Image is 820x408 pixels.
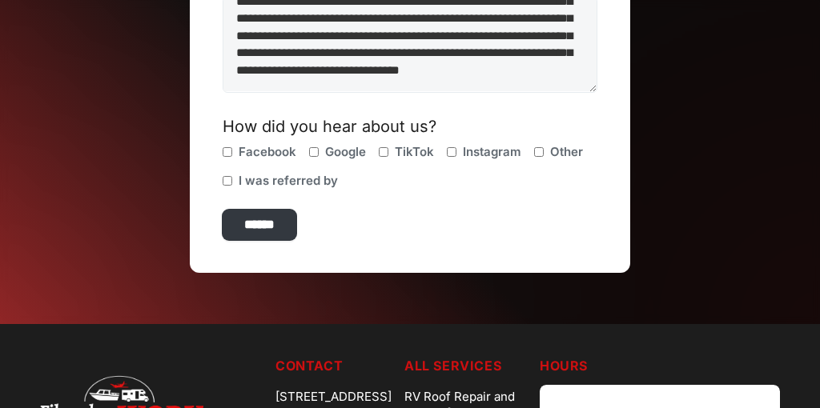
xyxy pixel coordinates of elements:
[550,144,583,160] span: Other
[239,173,338,189] span: I was referred by
[534,147,544,157] input: Other
[223,147,232,157] input: Facebook
[223,118,597,134] div: How did you hear about us?
[379,147,388,157] input: TikTok
[404,356,527,375] h5: ALL SERVICES
[395,144,434,160] span: TikTok
[540,356,780,375] h5: Hours
[463,144,521,160] span: Instagram
[447,147,456,157] input: Instagram
[325,144,366,160] span: Google
[275,356,392,375] h5: Contact
[239,144,296,160] span: Facebook
[223,176,232,186] input: I was referred by
[309,147,319,157] input: Google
